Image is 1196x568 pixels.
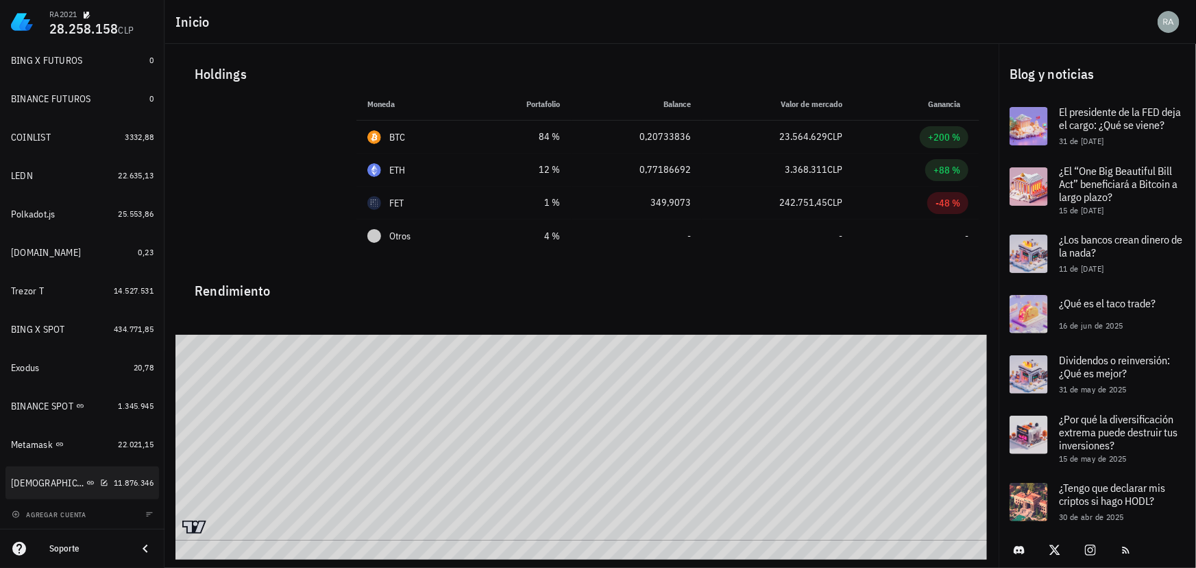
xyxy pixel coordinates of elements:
span: 28.258.158 [49,19,119,38]
div: 349,9073 [583,196,692,210]
button: agregar cuenta [8,508,93,521]
span: - [687,230,691,242]
span: agregar cuenta [14,510,86,519]
span: Otros [389,229,411,244]
span: Ganancia [928,99,968,109]
span: El presidente de la FED deja el cargo: ¿Qué se viene? [1059,105,1181,132]
div: BING X FUTUROS [11,55,83,67]
a: BINANCE SPOT 1.345.945 [5,390,159,423]
a: ¿Qué es el taco trade? 16 de jun de 2025 [999,284,1196,344]
span: 0,23 [138,247,154,257]
th: Balance [572,88,703,121]
div: Holdings [184,52,979,96]
span: CLP [827,163,842,176]
span: 434.771,85 [114,324,154,334]
div: +88 % [933,163,960,177]
div: FET [389,196,404,210]
span: 20,78 [134,362,154,372]
span: 16 de jun de 2025 [1059,320,1123,331]
div: 12 % [483,163,560,177]
span: - [965,230,968,242]
th: Valor de mercado [702,88,853,121]
span: ¿Qué es el taco trade? [1059,296,1156,310]
span: Dividendos o reinversión: ¿Qué es mejor? [1059,353,1170,380]
div: +200 % [928,130,960,144]
div: 4 % [483,229,560,244]
div: [DEMOGRAPHIC_DATA] [11,477,84,489]
span: 3.368.311 [785,163,827,176]
span: 15 de [DATE] [1059,205,1104,215]
span: 25.553,86 [118,209,154,219]
div: ETH [389,163,406,177]
a: Exodus 20,78 [5,351,159,384]
a: ¿Por qué la diversificación extrema puede destruir tus inversiones? 15 de may de 2025 [999,405,1196,472]
div: 0,20733836 [583,130,692,144]
div: BINANCE SPOT [11,401,73,412]
span: 23.564.629 [779,130,827,143]
span: 22.021,15 [118,439,154,449]
div: Exodus [11,362,40,374]
span: 22.635,13 [118,170,154,180]
a: COINLIST 3332,88 [5,121,159,154]
div: RA2021 [49,9,77,20]
a: [DOMAIN_NAME] 0,23 [5,236,159,269]
span: ¿Tengo que declarar mis criptos si hago HODL? [1059,481,1165,508]
span: CLP [827,196,842,209]
span: 242.751,45 [779,196,827,209]
span: 3332,88 [125,132,154,142]
span: 30 de abr de 2025 [1059,512,1124,522]
div: COINLIST [11,132,51,143]
span: 31 de [DATE] [1059,136,1104,146]
span: ¿El “One Big Beautiful Bill Act” beneficiará a Bitcoin a largo plazo? [1059,164,1177,204]
div: 0,77186692 [583,163,692,177]
a: ¿Tengo que declarar mis criptos si hago HODL? 30 de abr de 2025 [999,472,1196,532]
div: 1 % [483,196,560,210]
span: - [839,230,842,242]
div: Rendimiento [184,269,979,302]
div: Soporte [49,543,126,554]
div: BING X SPOT [11,324,65,335]
a: BING X FUTUROS 0 [5,44,159,77]
div: [DOMAIN_NAME] [11,247,81,259]
span: 0 [149,93,154,104]
div: BTC [389,130,406,144]
a: [DEMOGRAPHIC_DATA] 11.876.346 [5,466,159,499]
a: Dividendos o reinversión: ¿Qué es mejor? 31 de may de 2025 [999,344,1196,405]
span: 14.527.531 [114,285,154,296]
span: ¿Los bancos crean dinero de la nada? [1059,233,1182,259]
span: 31 de may de 2025 [1059,384,1127,394]
div: Blog y noticias [999,52,1196,96]
a: Trezor T 14.527.531 [5,274,159,307]
span: ¿Por qué la diversificación extrema puede destruir tus inversiones? [1059,412,1177,452]
img: LedgiFi [11,11,33,33]
a: ¿El “One Big Beautiful Bill Act” beneficiará a Bitcoin a largo plazo? 15 de [DATE] [999,156,1196,224]
a: Metamask 22.021,15 [5,428,159,461]
span: CLP [119,24,134,36]
a: ¿Los bancos crean dinero de la nada? 11 de [DATE] [999,224,1196,284]
a: El presidente de la FED deja el cargo: ¿Qué se viene? 31 de [DATE] [999,96,1196,156]
div: avatar [1158,11,1180,33]
th: Moneda [356,88,472,121]
span: 11.876.346 [114,477,154,488]
div: FET-icon [367,196,381,210]
h1: Inicio [175,11,215,33]
div: Polkadot.js [11,209,56,220]
div: BTC-icon [367,130,381,144]
div: Trezor T [11,285,44,297]
span: 1.345.945 [118,401,154,411]
div: Metamask [11,439,53,451]
div: ETH-icon [367,163,381,177]
span: 0 [149,55,154,65]
a: BING X SPOT 434.771,85 [5,313,159,346]
span: 11 de [DATE] [1059,263,1104,274]
a: Charting by TradingView [182,521,206,534]
div: 84 % [483,130,560,144]
a: BINANCE FUTUROS 0 [5,82,159,115]
span: 15 de may de 2025 [1059,453,1127,464]
div: -48 % [936,196,960,210]
span: CLP [827,130,842,143]
a: LEDN 22.635,13 [5,159,159,192]
a: Polkadot.js 25.553,86 [5,198,159,230]
div: BINANCE FUTUROS [11,93,91,105]
div: LEDN [11,170,33,182]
